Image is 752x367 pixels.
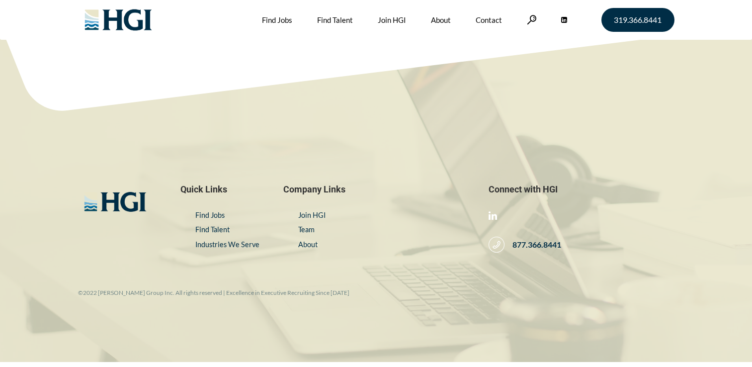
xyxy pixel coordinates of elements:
[195,211,225,219] a: Find Jobs
[78,289,349,296] small: ©2022 [PERSON_NAME] Group Inc. All rights reserved | Excellence in Executive Recruiting Since [DATE]
[298,211,326,219] a: Join HGI
[527,15,537,24] a: Search
[614,16,662,24] span: 319.366.8441
[195,240,259,249] a: Industries We Serve
[489,237,561,253] a: 877.366.8441
[180,183,263,195] span: Quick Links
[489,183,674,195] span: Connect with HGI
[298,240,318,249] a: About
[504,240,561,250] span: 877.366.8441
[195,225,230,234] a: Find Talent
[298,225,315,234] a: Team
[283,183,469,195] span: Company Links
[601,8,674,32] a: 319.366.8441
